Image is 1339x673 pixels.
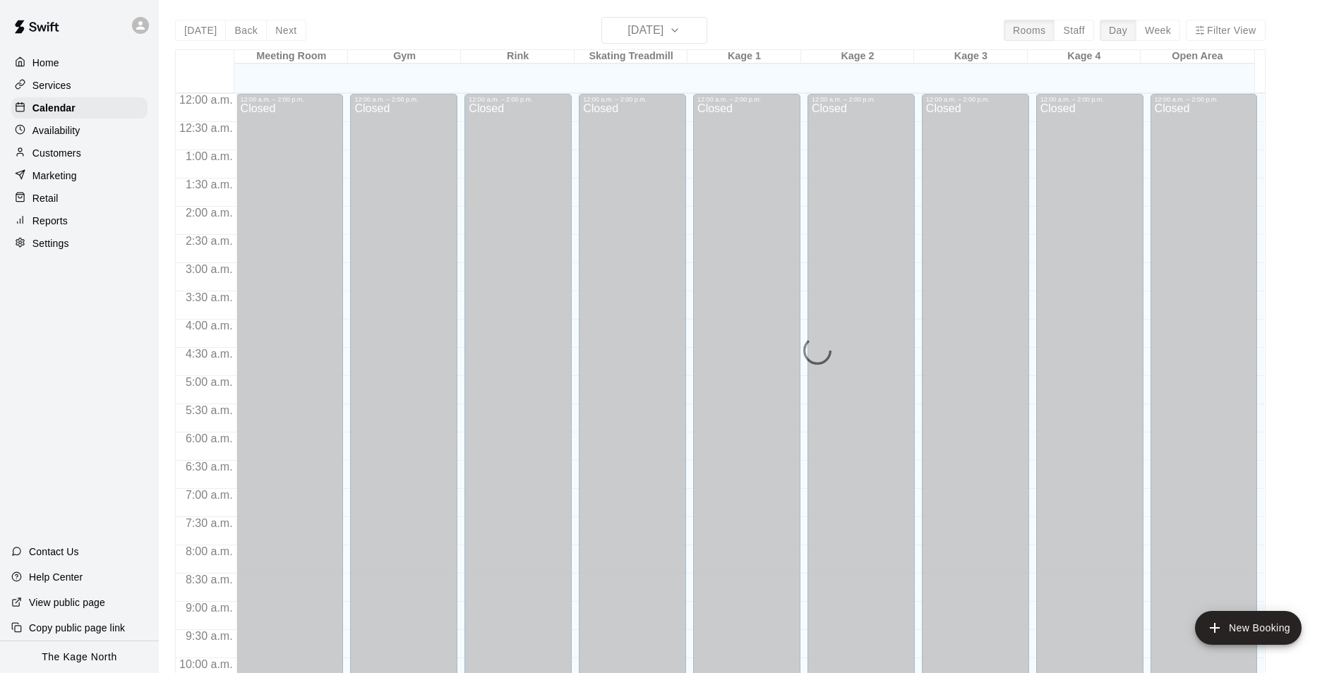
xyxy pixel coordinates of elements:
span: 12:00 a.m. [176,94,236,106]
p: Home [32,56,59,70]
div: 12:00 a.m. – 2:00 p.m. [354,96,453,103]
span: 6:30 a.m. [182,461,236,473]
div: Skating Treadmill [575,50,687,63]
button: add [1195,611,1302,645]
span: 12:30 a.m. [176,122,236,134]
span: 10:00 a.m. [176,658,236,670]
span: 8:30 a.m. [182,574,236,586]
div: Meeting Room [234,50,347,63]
span: 8:00 a.m. [182,545,236,557]
div: 12:00 a.m. – 2:00 p.m. [241,96,340,103]
span: 7:30 a.m. [182,517,236,529]
span: 6:00 a.m. [182,432,236,444]
p: Calendar [32,101,76,115]
a: Availability [11,120,148,141]
p: Retail [32,191,59,205]
a: Marketing [11,165,148,186]
span: 2:00 a.m. [182,207,236,219]
div: 12:00 a.m. – 2:00 p.m. [697,96,796,103]
p: Help Center [29,570,83,584]
span: 9:30 a.m. [182,630,236,642]
div: Open Area [1141,50,1254,63]
span: 4:00 a.m. [182,320,236,332]
div: Gym [348,50,461,63]
a: Customers [11,143,148,164]
div: 12:00 a.m. – 2:00 p.m. [583,96,682,103]
span: 9:00 a.m. [182,602,236,614]
p: Services [32,78,71,92]
div: 12:00 a.m. – 2:00 p.m. [1155,96,1254,103]
a: Home [11,52,148,73]
a: Settings [11,233,148,254]
div: Kage 1 [687,50,800,63]
p: View public page [29,595,105,610]
span: 7:00 a.m. [182,489,236,501]
a: Services [11,75,148,96]
div: 12:00 a.m. – 2:00 p.m. [812,96,911,103]
div: Kage 2 [801,50,914,63]
div: 12:00 a.m. – 2:00 p.m. [926,96,1025,103]
div: Kage 3 [914,50,1027,63]
div: Rink [461,50,574,63]
p: Settings [32,236,69,250]
span: 5:30 a.m. [182,404,236,416]
span: 1:30 a.m. [182,178,236,190]
p: Marketing [32,169,77,183]
p: Copy public page link [29,621,125,635]
a: Calendar [11,97,148,119]
div: Kage 4 [1028,50,1141,63]
span: 3:30 a.m. [182,291,236,303]
span: 5:00 a.m. [182,376,236,388]
a: Reports [11,210,148,231]
p: Reports [32,214,68,228]
span: 1:00 a.m. [182,150,236,162]
p: Availability [32,123,80,138]
a: Retail [11,188,148,209]
p: Customers [32,146,81,160]
p: The Kage North [42,650,117,665]
span: 4:30 a.m. [182,348,236,360]
p: Contact Us [29,545,79,559]
span: 2:30 a.m. [182,235,236,247]
div: 12:00 a.m. – 2:00 p.m. [1040,96,1139,103]
div: 12:00 a.m. – 2:00 p.m. [469,96,568,103]
span: 3:00 a.m. [182,263,236,275]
